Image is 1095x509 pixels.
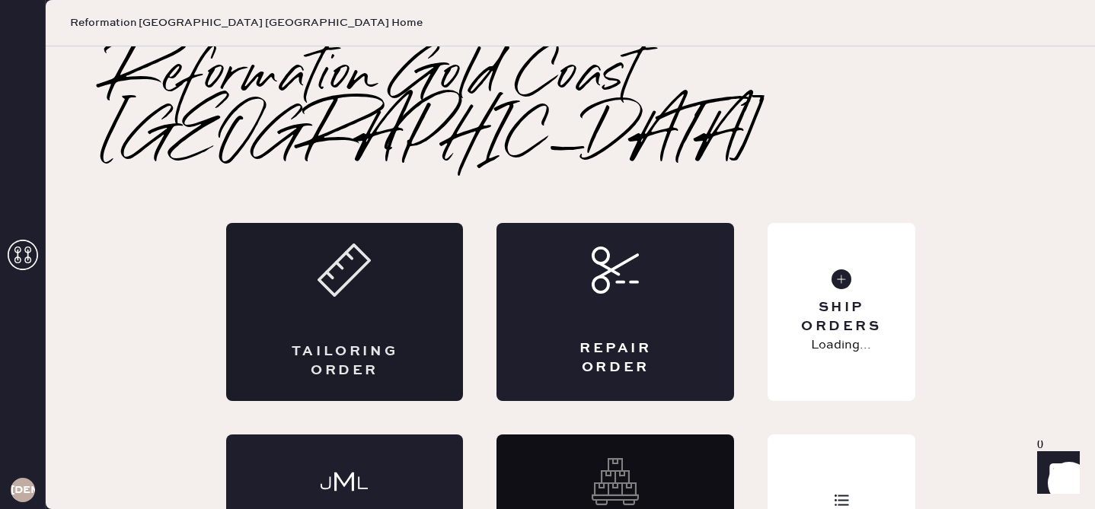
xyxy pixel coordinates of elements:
[1023,441,1088,506] iframe: Front Chat
[11,485,35,495] h3: [DEMOGRAPHIC_DATA]
[557,339,673,377] div: Repair Order
[811,336,871,355] p: Loading...
[107,46,1034,168] h2: Reformation Gold Coast [GEOGRAPHIC_DATA]
[70,15,423,30] span: Reformation [GEOGRAPHIC_DATA] [GEOGRAPHIC_DATA] Home
[287,342,403,380] div: Tailoring Order
[780,298,902,336] div: Ship Orders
